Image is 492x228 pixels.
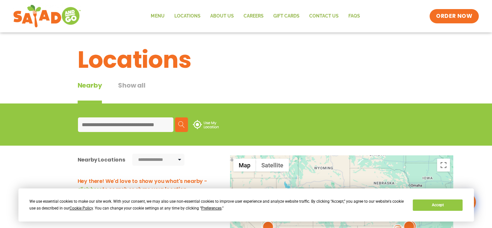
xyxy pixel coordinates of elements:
[78,177,217,210] h3: Hey there! We'd love to show you what's nearby - to search or share your location. You can also .
[205,9,238,24] a: About Us
[201,206,222,210] span: Preferences
[238,9,268,24] a: Careers
[78,80,162,103] div: Tabbed content
[436,12,472,20] span: ORDER NOW
[437,159,450,172] button: Toggle fullscreen view
[146,9,169,24] a: Menu
[18,188,474,222] div: Cookie Consent Prompt
[304,9,343,24] a: Contact Us
[29,198,405,212] div: We use essential cookies to make our site work. With your consent, we may also use non-essential ...
[413,199,463,211] button: Accept
[430,9,479,23] a: ORDER NOW
[343,9,365,24] a: FAQs
[70,206,93,210] span: Cookie Policy
[13,3,81,29] img: new-SAG-logo-768×292
[146,9,365,24] nav: Menu
[78,156,125,164] div: Nearby Locations
[78,42,415,77] h1: Locations
[268,9,304,24] a: GIFT CARDS
[178,121,185,128] img: search.svg
[233,159,256,172] button: Show street map
[193,120,219,129] img: use-location.svg
[78,80,102,103] div: Nearby
[169,9,205,24] a: Locations
[78,186,102,193] span: click here
[118,80,145,103] button: Show all
[256,159,289,172] button: Show satellite imagery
